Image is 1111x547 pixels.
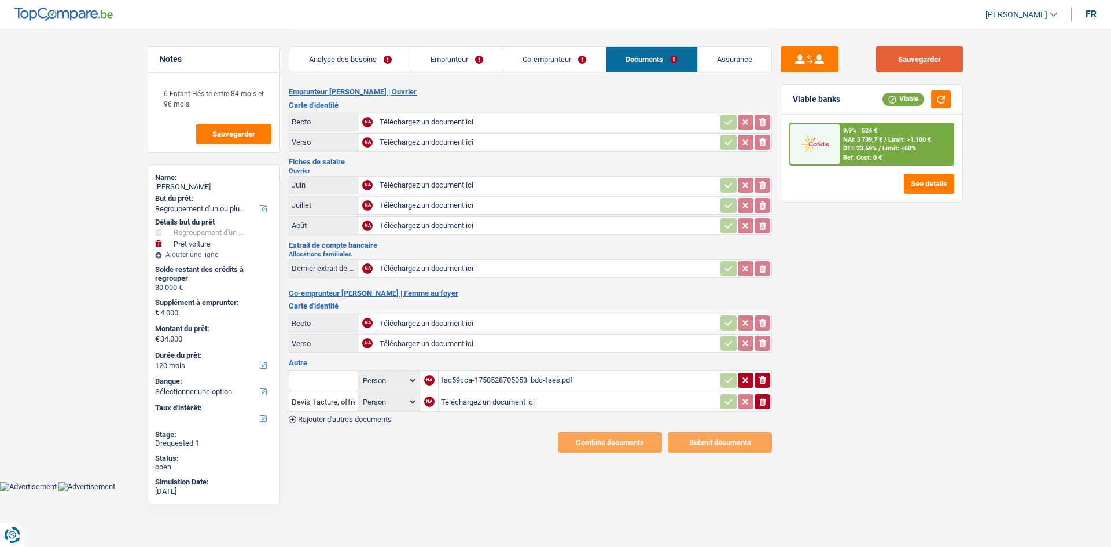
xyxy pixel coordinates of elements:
[298,416,392,423] span: Rajouter d'autres documents
[843,127,877,134] div: 9.9% | 524 €
[606,47,697,72] a: Documents
[362,180,373,190] div: NA
[155,478,273,487] div: Simulation Date:
[558,432,662,453] button: Combine documents
[843,154,882,161] div: Ref. Cost: 0 €
[362,200,373,211] div: NA
[155,430,273,439] div: Stage:
[289,168,772,174] h2: Ouvrier
[843,145,877,152] span: DTI: 23.59%
[362,137,373,148] div: NA
[155,308,159,317] span: €
[155,377,270,386] label: Banque:
[882,93,924,105] div: Viable
[155,403,270,413] label: Taux d'intérêt:
[441,372,716,389] div: fac59cca-1758528705053_bdc-faes.pdf
[155,173,273,182] div: Name:
[289,47,411,72] a: Analyse des besoins
[292,319,355,328] div: Recto
[292,201,355,210] div: Juillet
[289,241,772,249] h3: Extrait de compte bancaire
[882,145,916,152] span: Limit: <60%
[904,174,954,194] button: See details
[985,10,1047,20] span: [PERSON_NAME]
[876,46,963,72] button: Sauvegarder
[292,118,355,126] div: Recto
[155,487,273,496] div: [DATE]
[155,283,273,292] div: 30.000 €
[155,439,273,448] div: Drequested 1
[14,8,113,21] img: TopCompare Logo
[289,416,392,423] button: Rajouter d'autres documents
[58,482,115,491] img: Advertisement
[292,138,355,146] div: Verso
[289,302,772,310] h3: Carte d'identité
[155,462,273,472] div: open
[212,130,255,138] span: Sauvegarder
[292,181,355,189] div: Juin
[424,375,435,386] div: NA
[793,133,836,155] img: Cofidis
[1086,9,1097,20] div: fr
[155,182,273,192] div: [PERSON_NAME]
[289,251,772,258] h2: Allocations familiales
[155,194,270,203] label: But du prêt:
[155,218,273,227] div: Détails but du prêt
[155,265,273,283] div: Solde restant des crédits à regrouper
[411,47,503,72] a: Emprunteur
[503,47,606,72] a: Co-emprunteur
[155,351,270,360] label: Durée du prêt:
[160,54,268,64] h5: Notes
[155,454,273,463] div: Status:
[668,432,772,453] button: Submit documents
[843,136,882,144] span: NAI: 3 739,7 €
[878,145,881,152] span: /
[289,289,772,298] h2: Co-emprunteur [PERSON_NAME] | Femme au foyer
[292,264,355,273] div: Dernier extrait de compte pour vos allocations familiales
[155,251,273,259] div: Ajouter une ligne
[888,136,931,144] span: Limit: >1.100 €
[155,324,270,333] label: Montant du prêt:
[698,47,772,72] a: Assurance
[362,221,373,231] div: NA
[196,124,271,144] button: Sauvegarder
[155,335,159,344] span: €
[884,136,886,144] span: /
[424,397,435,407] div: NA
[362,318,373,328] div: NA
[289,158,772,166] h3: Fiches de salaire
[362,338,373,348] div: NA
[292,221,355,230] div: Août
[292,339,355,348] div: Verso
[793,94,840,104] div: Viable banks
[976,5,1057,24] a: [PERSON_NAME]
[362,263,373,274] div: NA
[289,359,772,366] h3: Autre
[289,101,772,109] h3: Carte d'identité
[362,117,373,127] div: NA
[155,298,270,307] label: Supplément à emprunter:
[289,87,772,97] h2: Emprunteur [PERSON_NAME] | Ouvrier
